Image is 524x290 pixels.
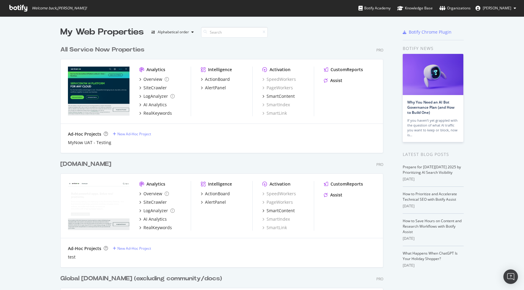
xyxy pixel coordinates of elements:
[158,30,189,34] div: Alphabetical order
[68,140,111,146] div: MyNow UAT - Testing
[68,131,101,137] div: Ad-Hoc Projects
[139,216,167,222] a: AI Analytics
[113,131,151,137] a: New Ad-Hoc Project
[139,76,169,82] a: Overview
[60,160,111,169] div: [DOMAIN_NAME]
[403,45,464,52] div: Botify news
[407,118,459,137] div: If you haven’t yet grappled with the question of what AI traffic you want to keep or block, now is…
[201,27,268,38] input: Search
[208,67,232,73] div: Intelligence
[358,5,391,11] div: Botify Academy
[139,208,175,214] a: LogAnalyzer
[208,181,232,187] div: Intelligence
[403,251,458,261] a: What Happens When ChatGPT Is Your Holiday Shopper?
[205,199,226,205] div: AlertPanel
[397,5,433,11] div: Knowledge Base
[146,67,165,73] div: Analytics
[262,208,295,214] a: SmartContent
[376,276,383,282] div: Pro
[331,67,363,73] div: CustomReports
[201,76,230,82] a: ActionBoard
[201,191,230,197] a: ActionBoard
[403,263,464,268] div: [DATE]
[262,216,290,222] a: SmartIndex
[68,67,129,116] img: lightstep.com
[68,181,129,230] img: developer.servicenow.com
[60,45,147,54] a: All Service Now Properties
[407,100,455,115] a: Why You Need an AI Bot Governance Plan (and How to Build One)
[270,67,291,73] div: Activation
[262,93,295,99] a: SmartContent
[330,192,342,198] div: Assist
[143,76,162,82] div: Overview
[68,246,101,252] div: Ad-Hoc Projects
[149,27,196,37] button: Alphabetical order
[143,102,167,108] div: AI Analytics
[60,274,222,283] div: Global [DOMAIN_NAME] (excluding community/docs)
[68,254,76,260] a: test
[262,85,293,91] a: PageWorkers
[324,77,342,84] a: Assist
[409,29,452,35] div: Botify Chrome Plugin
[60,274,224,283] a: Global [DOMAIN_NAME] (excluding community/docs)
[146,181,165,187] div: Analytics
[139,110,172,116] a: RealKeywords
[143,216,167,222] div: AI Analytics
[503,269,518,284] div: Open Intercom Messenger
[262,102,290,108] a: SmartIndex
[60,45,144,54] div: All Service Now Properties
[32,6,87,11] span: Welcome back, [PERSON_NAME] !
[117,131,151,137] div: New Ad-Hoc Project
[403,218,462,234] a: How to Save Hours on Content and Research Workflows with Botify Assist
[262,110,287,116] div: SmartLink
[324,67,363,73] a: CustomReports
[262,225,287,231] a: SmartLink
[60,26,144,38] div: My Web Properties
[403,29,452,35] a: Botify Chrome Plugin
[143,208,168,214] div: LogAnalyzer
[143,93,168,99] div: LogAnalyzer
[113,246,151,251] a: New Ad-Hoc Project
[403,151,464,158] div: Latest Blog Posts
[201,199,226,205] a: AlertPanel
[439,5,471,11] div: Organizations
[403,54,463,95] img: Why You Need an AI Bot Governance Plan (and How to Build One)
[262,199,293,205] a: PageWorkers
[267,93,295,99] div: SmartContent
[403,236,464,241] div: [DATE]
[205,85,226,91] div: AlertPanel
[262,76,296,82] a: SpeedWorkers
[139,102,167,108] a: AI Analytics
[139,191,169,197] a: Overview
[143,225,172,231] div: RealKeywords
[139,225,172,231] a: RealKeywords
[403,203,464,209] div: [DATE]
[324,192,342,198] a: Assist
[143,85,167,91] div: SiteCrawler
[267,208,295,214] div: SmartContent
[201,85,226,91] a: AlertPanel
[205,76,230,82] div: ActionBoard
[330,77,342,84] div: Assist
[143,191,162,197] div: Overview
[403,191,457,202] a: How to Prioritize and Accelerate Technical SEO with Botify Assist
[262,191,296,197] a: SpeedWorkers
[139,85,167,91] a: SiteCrawler
[117,246,151,251] div: New Ad-Hoc Project
[60,160,114,169] a: [DOMAIN_NAME]
[139,199,167,205] a: SiteCrawler
[270,181,291,187] div: Activation
[324,181,363,187] a: CustomReports
[143,199,167,205] div: SiteCrawler
[376,162,383,167] div: Pro
[403,164,461,175] a: Prepare for [DATE][DATE] 2025 by Prioritizing AI Search Visibility
[139,93,175,99] a: LogAnalyzer
[471,3,521,13] button: [PERSON_NAME]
